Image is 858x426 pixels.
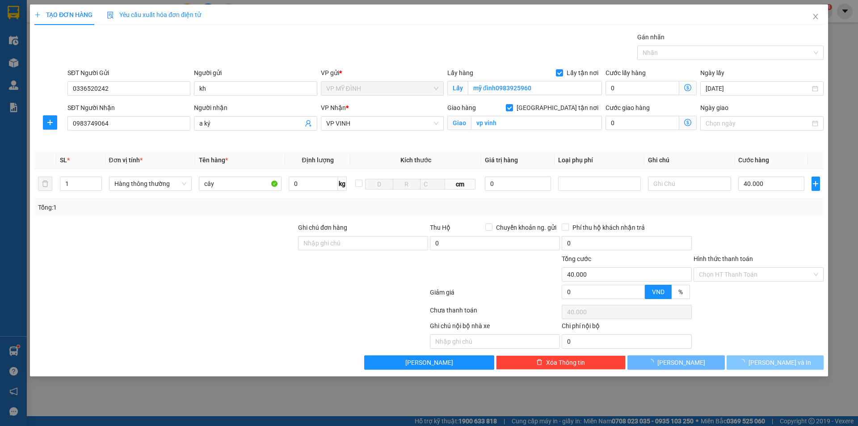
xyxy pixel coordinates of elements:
[648,359,657,365] span: loading
[546,358,585,367] span: Xóa Thông tin
[727,355,824,370] button: [PERSON_NAME] và In
[812,177,820,191] button: plus
[38,202,331,212] div: Tổng: 1
[114,177,186,190] span: Hàng thông thường
[67,68,190,78] div: SĐT Người Gửi
[326,82,438,95] span: VP MỸ ĐÌNH
[34,12,41,18] span: plus
[67,103,190,113] div: SĐT Người Nhận
[107,12,114,19] img: icon
[430,321,560,334] div: Ghi chú nội bộ nhà xe
[107,11,201,18] span: Yêu cầu xuất hóa đơn điện tử
[321,104,346,111] span: VP Nhận
[563,68,602,78] span: Lấy tận nơi
[749,358,811,367] span: [PERSON_NAME] và In
[471,116,602,130] input: Giao tận nơi
[562,321,692,334] div: Chi phí nội bộ
[34,11,93,18] span: TẠO ĐƠN HÀNG
[429,305,561,321] div: Chưa thanh toán
[4,48,13,93] img: logo
[627,355,724,370] button: [PERSON_NAME]
[812,180,820,187] span: plus
[430,224,450,231] span: Thu Hộ
[536,359,543,366] span: delete
[652,288,665,295] span: VND
[678,288,683,295] span: %
[447,116,471,130] span: Giao
[706,118,810,128] input: Ngày giao
[684,84,691,91] span: dollar-circle
[513,103,602,113] span: [GEOGRAPHIC_DATA] tận nơi
[492,223,560,232] span: Chuyển khoản ng. gửi
[468,81,602,95] input: Lấy tận nơi
[338,177,347,191] span: kg
[738,156,769,164] span: Cước hàng
[648,177,731,191] input: Ghi Chú
[700,104,728,111] label: Ngày giao
[199,177,282,191] input: VD: Bàn, Ghế
[485,156,518,164] span: Giá trị hàng
[43,119,57,126] span: plus
[43,115,57,130] button: plus
[420,179,445,190] input: C
[700,69,724,76] label: Ngày lấy
[496,355,626,370] button: deleteXóa Thông tin
[562,255,591,262] span: Tổng cước
[298,224,347,231] label: Ghi chú đơn hàng
[400,156,431,164] span: Kích thước
[429,287,561,303] div: Giảm giá
[38,177,52,191] button: delete
[305,120,312,127] span: user-add
[706,84,810,93] input: Ngày lấy
[606,81,679,95] input: Cước lấy hàng
[694,255,753,262] label: Hình thức thanh toán
[194,103,317,113] div: Người nhận
[447,69,473,76] span: Lấy hàng
[657,358,705,367] span: [PERSON_NAME]
[644,152,734,169] th: Ghi chú
[194,68,317,78] div: Người gửi
[405,358,453,367] span: [PERSON_NAME]
[606,104,650,111] label: Cước giao hàng
[812,13,819,20] span: close
[430,334,560,349] input: Nhập ghi chú
[109,156,143,164] span: Đơn vị tính
[298,236,428,250] input: Ghi chú đơn hàng
[447,104,476,111] span: Giao hàng
[684,119,691,126] span: dollar-circle
[393,179,421,190] input: R
[60,156,67,164] span: SL
[569,223,648,232] span: Phí thu hộ khách nhận trả
[15,7,79,36] strong: CHUYỂN PHÁT NHANH AN PHÚ QUÝ
[199,156,228,164] span: Tên hàng
[606,116,679,130] input: Cước giao hàng
[364,355,494,370] button: [PERSON_NAME]
[445,179,475,190] span: cm
[14,38,80,68] span: [GEOGRAPHIC_DATA], [GEOGRAPHIC_DATA] ↔ [GEOGRAPHIC_DATA]
[365,179,393,190] input: D
[326,117,438,130] span: VP VINH
[321,68,444,78] div: VP gửi
[302,156,333,164] span: Định lượng
[739,359,749,365] span: loading
[606,69,646,76] label: Cước lấy hàng
[803,4,828,30] button: Close
[485,177,551,191] input: 0
[637,34,665,41] label: Gán nhãn
[555,152,644,169] th: Loại phụ phí
[447,81,468,95] span: Lấy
